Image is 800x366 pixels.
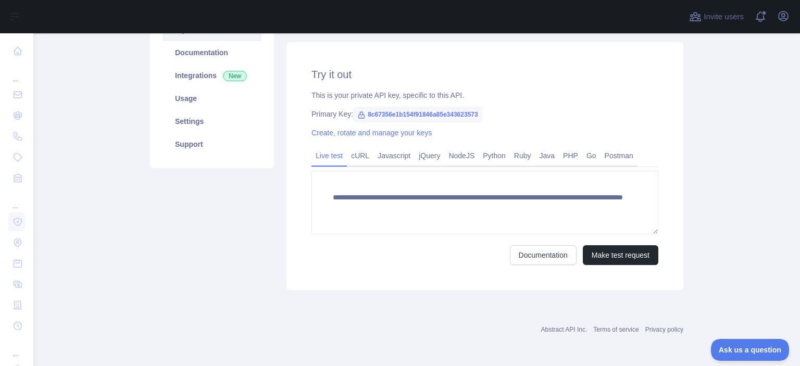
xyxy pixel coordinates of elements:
a: Support [162,133,261,156]
span: Invite users [704,11,744,23]
span: New [223,71,247,81]
a: Javascript [373,147,415,164]
div: ... [8,62,25,83]
div: This is your private API key, specific to this API. [311,90,658,100]
a: Python [479,147,510,164]
span: 8c67356e1b154f91846a85e343623573 [353,107,482,122]
div: Primary Key: [311,109,658,119]
a: PHP [559,147,582,164]
a: Settings [162,110,261,133]
a: NodeJS [444,147,479,164]
a: Create, rotate and manage your keys [311,129,432,137]
a: cURL [347,147,373,164]
a: Documentation [510,245,577,265]
a: Ruby [510,147,535,164]
div: ... [8,337,25,358]
a: Documentation [162,41,261,64]
a: Java [535,147,559,164]
button: Invite users [687,8,746,25]
h2: Try it out [311,67,658,82]
a: Postman [601,147,637,164]
button: Make test request [583,245,658,265]
a: Usage [162,87,261,110]
iframe: Toggle Customer Support [711,339,790,361]
a: jQuery [415,147,444,164]
a: Live test [311,147,347,164]
a: Terms of service [593,326,639,333]
a: Privacy policy [645,326,683,333]
a: Go [582,147,601,164]
div: ... [8,190,25,210]
a: Integrations New [162,64,261,87]
a: Abstract API Inc. [541,326,587,333]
